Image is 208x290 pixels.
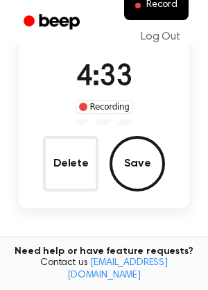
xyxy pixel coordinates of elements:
a: [EMAIL_ADDRESS][DOMAIN_NAME] [67,258,168,280]
span: 4:33 [76,63,132,92]
button: Save Audio Record [110,136,165,191]
a: Log Out [127,20,194,53]
button: Delete Audio Record [43,136,98,191]
div: Recording [76,100,133,114]
span: Contact us [8,257,200,282]
a: Beep [14,9,92,36]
